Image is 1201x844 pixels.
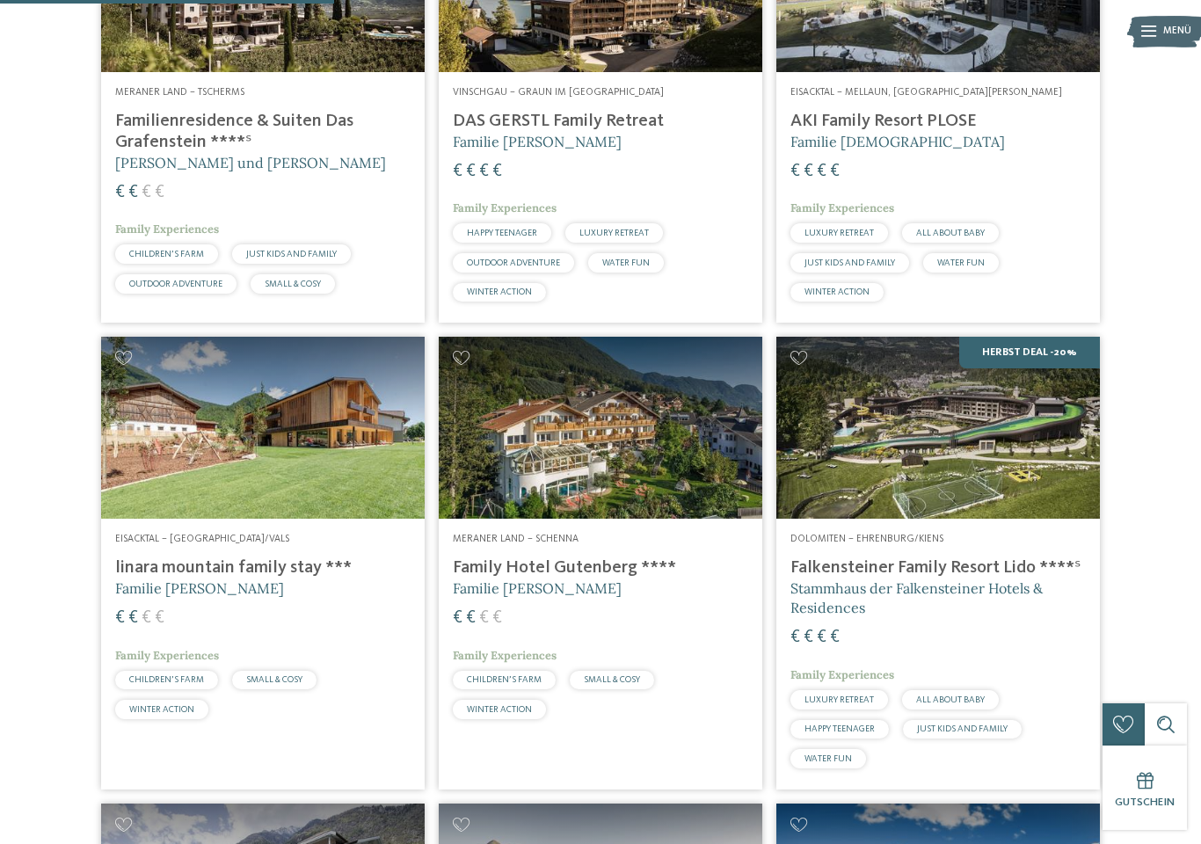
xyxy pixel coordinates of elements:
span: HAPPY TEENAGER [804,724,875,733]
span: OUTDOOR ADVENTURE [129,280,222,288]
span: € [466,163,476,180]
span: [PERSON_NAME] und [PERSON_NAME] [115,154,386,171]
span: € [492,163,502,180]
span: Family Experiences [790,667,894,682]
h4: Falkensteiner Family Resort Lido ****ˢ [790,557,1086,578]
span: Meraner Land – Tscherms [115,87,244,98]
span: ALL ABOUT BABY [916,695,985,704]
span: € [115,609,125,627]
a: Gutschein [1103,746,1187,830]
span: € [155,184,164,201]
a: Familienhotels gesucht? Hier findet ihr die besten! Meraner Land – Schenna Family Hotel Gutenberg... [439,337,762,789]
span: JUST KIDS AND FAMILY [246,250,337,258]
span: € [830,629,840,646]
span: € [492,609,502,627]
span: € [155,609,164,627]
span: WATER FUN [804,754,852,763]
span: WINTER ACTION [129,705,194,714]
span: CHILDREN’S FARM [129,675,204,684]
span: € [453,163,462,180]
h4: Family Hotel Gutenberg **** [453,557,748,578]
span: Family Experiences [115,648,219,663]
span: SMALL & COSY [246,675,302,684]
span: LUXURY RETREAT [804,695,874,704]
span: Eisacktal – Mellaun, [GEOGRAPHIC_DATA][PERSON_NAME] [790,87,1062,98]
span: JUST KIDS AND FAMILY [804,258,895,267]
span: € [804,163,813,180]
h4: DAS GERSTL Family Retreat [453,111,748,132]
span: Dolomiten – Ehrenburg/Kiens [790,534,943,544]
span: WINTER ACTION [467,287,532,296]
span: € [479,163,489,180]
span: OUTDOOR ADVENTURE [467,258,560,267]
span: JUST KIDS AND FAMILY [917,724,1008,733]
span: HAPPY TEENAGER [467,229,537,237]
a: Familienhotels gesucht? Hier findet ihr die besten! Eisacktal – [GEOGRAPHIC_DATA]/Vals linara mou... [101,337,425,789]
span: € [142,609,151,627]
span: € [453,609,462,627]
span: SMALL & COSY [584,675,640,684]
span: € [466,609,476,627]
span: Familie [PERSON_NAME] [115,579,284,597]
span: Gutschein [1115,797,1175,808]
img: Familienhotels gesucht? Hier findet ihr die besten! [776,337,1100,519]
span: ALL ABOUT BABY [916,229,985,237]
span: WINTER ACTION [804,287,870,296]
span: Meraner Land – Schenna [453,534,579,544]
span: CHILDREN’S FARM [467,675,542,684]
span: € [804,629,813,646]
span: Family Experiences [115,222,219,236]
span: WATER FUN [937,258,985,267]
span: € [790,629,800,646]
h4: Familienresidence & Suiten Das Grafenstein ****ˢ [115,111,411,153]
span: WATER FUN [602,258,650,267]
span: € [817,629,826,646]
span: € [115,184,125,201]
span: SMALL & COSY [265,280,321,288]
span: € [817,163,826,180]
img: Family Hotel Gutenberg **** [439,337,762,519]
img: Familienhotels gesucht? Hier findet ihr die besten! [101,337,425,519]
span: Familie [DEMOGRAPHIC_DATA] [790,133,1005,150]
span: LUXURY RETREAT [804,229,874,237]
span: Familie [PERSON_NAME] [453,133,622,150]
span: Familie [PERSON_NAME] [453,579,622,597]
span: € [479,609,489,627]
span: Family Experiences [790,200,894,215]
h4: AKI Family Resort PLOSE [790,111,1086,132]
span: € [128,609,138,627]
span: LUXURY RETREAT [579,229,649,237]
span: Family Experiences [453,648,557,663]
span: € [142,184,151,201]
a: Familienhotels gesucht? Hier findet ihr die besten! Herbst Deal -20% Dolomiten – Ehrenburg/Kiens ... [776,337,1100,789]
span: Family Experiences [453,200,557,215]
span: Stammhaus der Falkensteiner Hotels & Residences [790,579,1043,616]
span: WINTER ACTION [467,705,532,714]
span: € [830,163,840,180]
span: Vinschgau – Graun im [GEOGRAPHIC_DATA] [453,87,664,98]
span: Eisacktal – [GEOGRAPHIC_DATA]/Vals [115,534,289,544]
span: € [790,163,800,180]
span: CHILDREN’S FARM [129,250,204,258]
span: € [128,184,138,201]
h4: linara mountain family stay *** [115,557,411,578]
